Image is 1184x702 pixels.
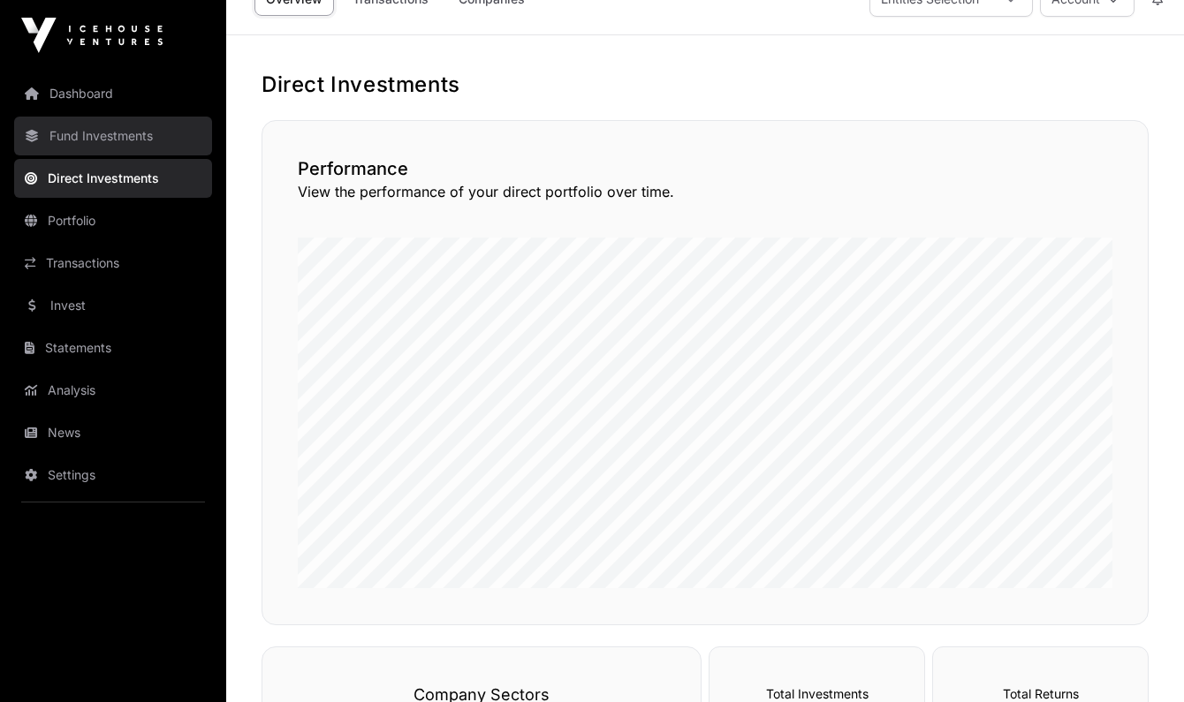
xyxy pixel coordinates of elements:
a: Analysis [14,371,212,410]
a: Direct Investments [14,159,212,198]
a: Dashboard [14,74,212,113]
a: Transactions [14,244,212,283]
a: News [14,413,212,452]
a: Settings [14,456,212,494]
span: Total Investments [766,686,869,701]
iframe: Chat Widget [1096,617,1184,702]
a: Statements [14,328,212,367]
a: Invest [14,286,212,325]
h2: Performance [298,156,1112,181]
a: Portfolio [14,201,212,240]
h1: Direct Investments [262,71,1149,99]
img: Icehouse Ventures Logo [21,18,163,53]
a: Fund Investments [14,117,212,155]
span: Total Returns [1003,686,1079,701]
p: View the performance of your direct portfolio over time. [298,181,1112,202]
